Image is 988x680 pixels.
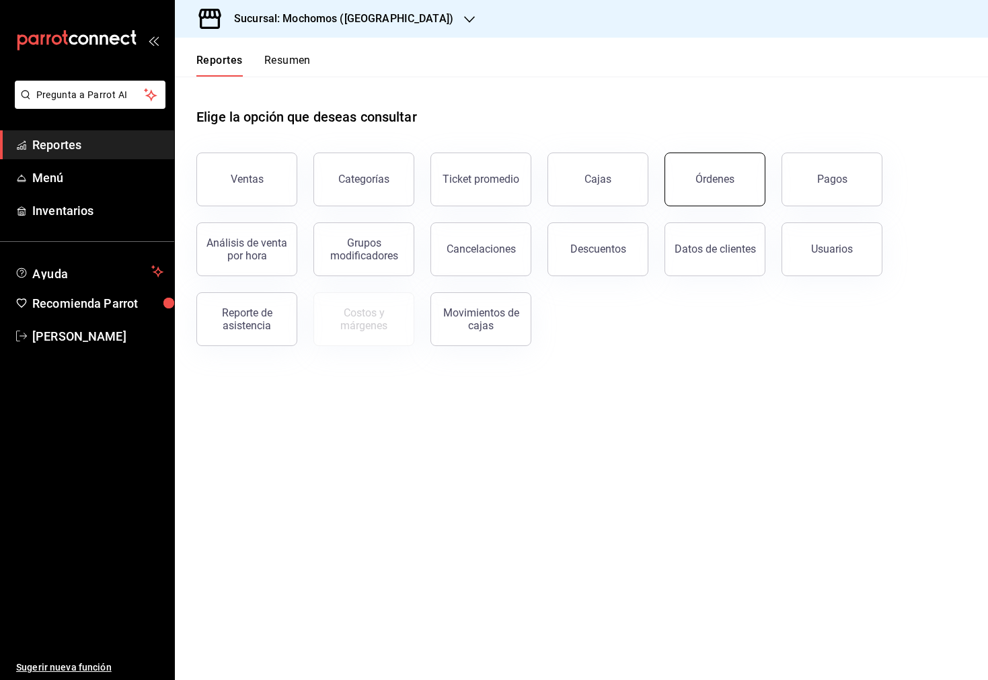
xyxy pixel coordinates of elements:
button: Órdenes [664,153,765,206]
div: Movimientos de cajas [439,306,523,332]
button: Categorías [313,153,414,206]
span: Ayuda [32,263,146,280]
button: Reportes [196,54,243,77]
h3: Sucursal: Mochomos ([GEOGRAPHIC_DATA]) [223,11,453,27]
span: Menú [32,169,163,187]
button: Reporte de asistencia [196,292,297,346]
div: Ventas [231,173,264,185]
button: Ticket promedio [430,153,531,206]
button: Contrata inventarios para ver este reporte [313,292,414,346]
div: Reporte de asistencia [205,306,289,332]
h1: Elige la opción que deseas consultar [196,107,417,127]
div: Costos y márgenes [322,306,406,332]
div: Análisis de venta por hora [205,237,289,262]
div: Cajas [584,171,612,187]
button: Movimientos de cajas [430,292,531,346]
button: Análisis de venta por hora [196,222,297,276]
a: Cajas [547,153,648,206]
button: Descuentos [547,222,648,276]
div: Cancelaciones [447,243,516,255]
button: Datos de clientes [664,222,765,276]
div: Categorías [338,173,389,185]
div: Datos de clientes [675,243,756,255]
span: Recomienda Parrot [32,294,163,312]
button: Pagos [782,153,882,206]
span: Pregunta a Parrot AI [36,88,145,102]
div: Descuentos [570,243,626,255]
div: Usuarios [811,243,853,255]
span: Reportes [32,136,163,154]
button: Ventas [196,153,297,206]
span: Inventarios [32,202,163,220]
span: Sugerir nueva función [16,661,163,675]
button: open_drawer_menu [148,35,159,46]
div: Pagos [817,173,847,185]
button: Resumen [264,54,311,77]
div: Ticket promedio [443,173,519,185]
a: Pregunta a Parrot AI [9,97,165,112]
button: Pregunta a Parrot AI [15,81,165,109]
button: Usuarios [782,222,882,276]
div: Grupos modificadores [322,237,406,262]
div: Órdenes [695,173,734,185]
span: [PERSON_NAME] [32,327,163,345]
div: navigation tabs [196,54,311,77]
button: Cancelaciones [430,222,531,276]
button: Grupos modificadores [313,222,414,276]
